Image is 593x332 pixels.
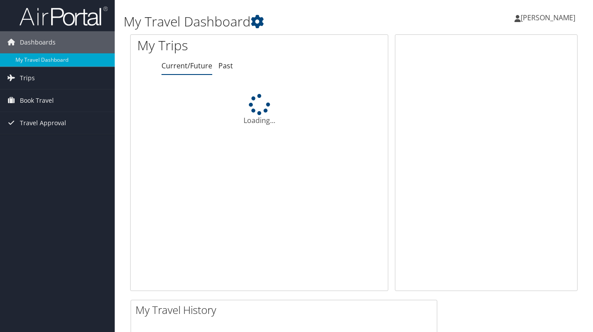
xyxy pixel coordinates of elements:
[161,61,212,71] a: Current/Future
[137,36,274,55] h1: My Trips
[218,61,233,71] a: Past
[20,31,56,53] span: Dashboards
[19,6,108,26] img: airportal-logo.png
[124,12,431,31] h1: My Travel Dashboard
[514,4,584,31] a: [PERSON_NAME]
[20,112,66,134] span: Travel Approval
[521,13,575,22] span: [PERSON_NAME]
[131,94,388,126] div: Loading...
[135,302,437,317] h2: My Travel History
[20,67,35,89] span: Trips
[20,90,54,112] span: Book Travel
